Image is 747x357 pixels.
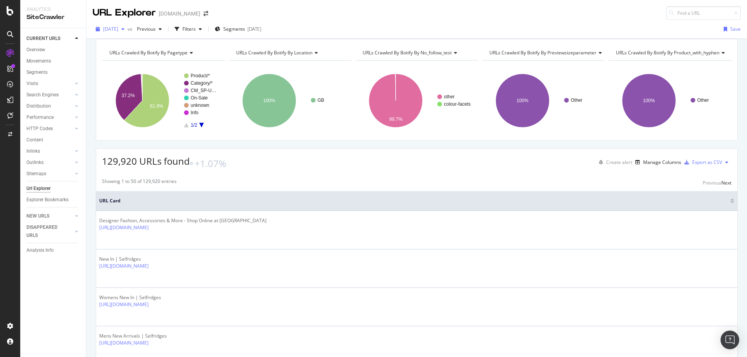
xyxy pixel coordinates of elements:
text: Category/* [191,80,213,86]
div: SiteCrawler [26,13,80,22]
div: Sitemaps [26,170,46,178]
svg: A chart. [482,67,605,134]
div: Manage Columns [643,159,681,165]
button: [DATE] [93,23,128,35]
svg: A chart. [102,67,225,134]
div: Explorer Bookmarks [26,196,68,204]
div: [DOMAIN_NAME] [159,10,200,17]
a: Inlinks [26,147,73,155]
text: other [444,94,454,99]
a: Explorer Bookmarks [26,196,81,204]
text: Other [697,98,709,103]
svg: A chart. [229,67,352,134]
div: Analysis Info [26,246,54,254]
svg: A chart. [608,67,731,134]
a: [URL][DOMAIN_NAME] [99,340,149,346]
div: New In | Selfridges [99,256,149,263]
span: URLs Crawled By Botify By pagetype [109,49,188,56]
div: Save [730,26,741,32]
text: 100% [263,98,275,103]
div: arrow-right-arrow-left [203,11,208,16]
button: Previous [134,23,165,35]
div: DISAPPEARED URLS [26,223,66,240]
div: Next [721,179,731,186]
text: 100% [516,98,528,103]
button: Next [721,178,731,187]
button: Manage Columns [632,158,681,167]
span: 2025 Aug. 25th [103,26,118,32]
a: Visits [26,80,73,88]
div: Search Engines [26,91,59,99]
a: Sitemaps [26,170,73,178]
h4: URLs Crawled By Botify By pagetype [108,47,218,59]
button: Export as CSV [681,156,722,169]
div: [DATE] [247,26,261,32]
span: Previous [134,26,156,32]
text: 99.7% [389,117,403,122]
h4: URLs Crawled By Botify By product_with_hyphen [614,47,731,59]
span: URLs Crawled By Botify By location [236,49,312,56]
span: vs [128,26,134,32]
div: Create alert [606,159,632,165]
div: Outlinks [26,158,44,167]
text: CM_SP-U… [191,88,216,93]
div: Previous [703,179,721,186]
input: Find a URL [666,6,741,20]
div: CURRENT URLS [26,35,60,43]
a: Distribution [26,102,73,110]
a: HTTP Codes [26,125,73,133]
span: URL Card [99,197,728,204]
div: Url Explorer [26,185,51,193]
div: Open Intercom Messenger [721,331,739,349]
text: Info [191,110,198,115]
div: Segments [26,68,47,77]
h4: URLs Crawled By Botify By location [235,47,345,59]
button: Create alert [596,156,632,169]
img: Equal [190,162,193,165]
text: unknown [191,103,209,108]
a: Overview [26,46,81,54]
div: Visits [26,80,38,88]
div: +1.07% [195,157,226,170]
a: CURRENT URLS [26,35,73,43]
span: Segments [223,26,245,32]
div: Womens New In | Selfridges [99,294,161,301]
div: Content [26,136,43,144]
div: Overview [26,46,45,54]
h4: URLs Crawled By Botify By no_follow_test [361,47,471,59]
a: NEW URLS [26,212,73,220]
a: Outlinks [26,158,73,167]
div: Inlinks [26,147,40,155]
button: Segments[DATE] [212,23,265,35]
div: Analytics [26,6,80,13]
a: Analysis Info [26,246,81,254]
div: Performance [26,113,54,122]
button: Save [721,23,741,35]
text: 100% [643,98,655,103]
button: Filters [172,23,205,35]
span: 129,920 URLs found [102,155,190,167]
text: 61.9% [150,103,163,109]
span: URLs Crawled By Botify By no_follow_test [363,49,452,56]
div: Distribution [26,102,51,110]
div: Movements [26,57,51,65]
a: [URL][DOMAIN_NAME] [99,263,149,269]
a: [URL][DOMAIN_NAME] [99,301,149,308]
text: 1/2 [191,122,197,128]
a: [URL][DOMAIN_NAME] [99,224,149,231]
svg: A chart. [355,67,478,134]
a: Performance [26,113,73,122]
a: DISAPPEARED URLS [26,223,73,240]
a: Movements [26,57,81,65]
span: URLs Crawled By Botify By product_with_hyphen [616,49,719,56]
a: Segments [26,68,81,77]
div: URL Explorer [93,6,156,19]
div: Export as CSV [692,159,722,165]
text: colour-facets [444,101,471,107]
text: GB [317,98,324,103]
